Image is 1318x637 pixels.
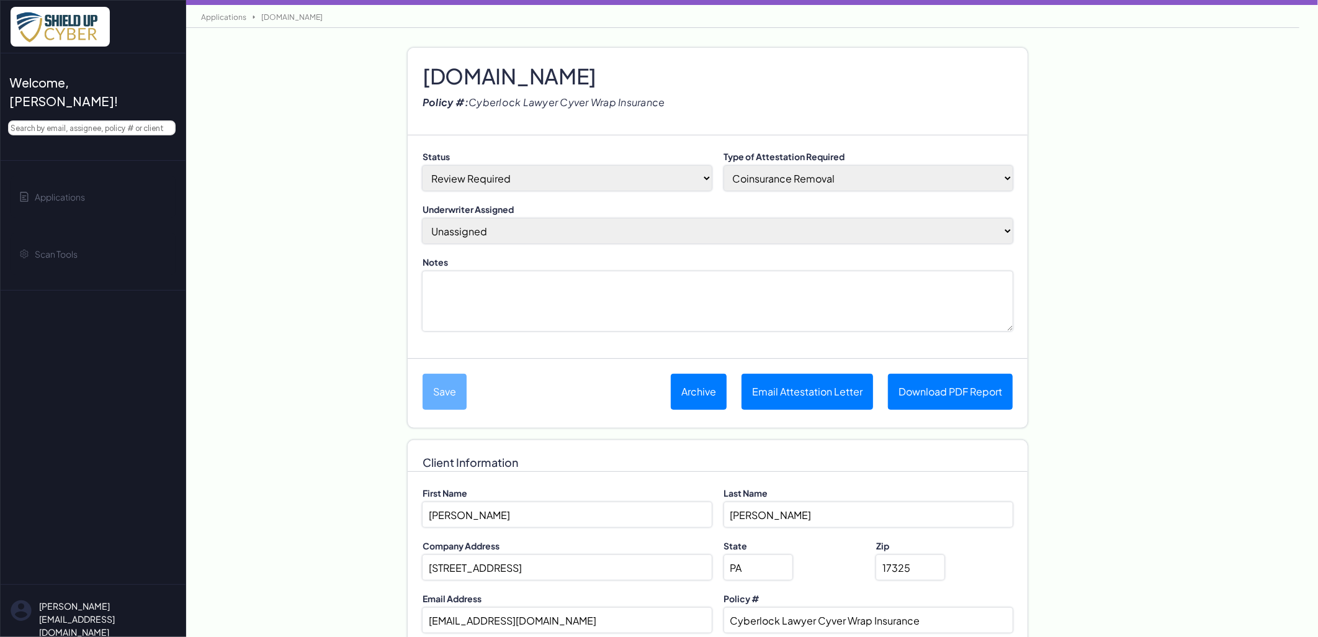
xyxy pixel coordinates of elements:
input: email address [423,608,712,633]
label: Type of Attestation Required [724,150,1013,163]
label: Status [423,150,712,163]
label: Zip [876,540,1013,553]
input: State [724,555,792,580]
button: Save [423,374,467,410]
div: Policy #: [423,90,1013,115]
input: First name [423,502,712,527]
span: Cyberlock Lawyer Cyver Wrap Insurance [468,96,665,109]
label: Underwriter Assigned [423,203,1013,216]
input: Last name [724,502,1013,527]
label: State [724,540,861,553]
span: Welcome, [PERSON_NAME]! [9,73,166,111]
button: Email Attestation Letter [742,374,873,410]
a: Scan Tools [11,233,176,275]
button: Archive [671,374,727,410]
a: Download PDF Report [888,374,1013,410]
label: Notes [423,256,1013,269]
span: Scan Tools [35,248,78,261]
a: Applications [195,12,253,22]
label: First Name [423,487,712,500]
input: Policy Number [724,608,1013,633]
img: x7pemu0IxLxkcbZJZdzx2HwkaHwO9aaLS0XkQIJL.png [11,7,110,47]
input: Zip [876,555,944,580]
img: gear-icon.svg [19,249,29,259]
label: Policy # [724,592,1013,605]
h4: Client Information [423,446,1013,465]
a: Applications [11,176,176,218]
span: Applications [35,191,85,204]
a: [DOMAIN_NAME] [255,12,329,22]
a: Welcome, [PERSON_NAME]! [11,68,176,115]
label: Last Name [724,487,1013,500]
label: Email Address [423,592,712,605]
img: breadcrumb-arrow-icon.svg [253,16,255,19]
input: Search by email, assignee, policy # or client [8,120,176,135]
img: application-icon.svg [19,192,29,202]
img: su-uw-user-icon.svg [11,600,32,621]
label: Company Address [423,540,712,553]
input: Company Address [423,555,712,580]
h2: [DOMAIN_NAME] [423,54,1013,73]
